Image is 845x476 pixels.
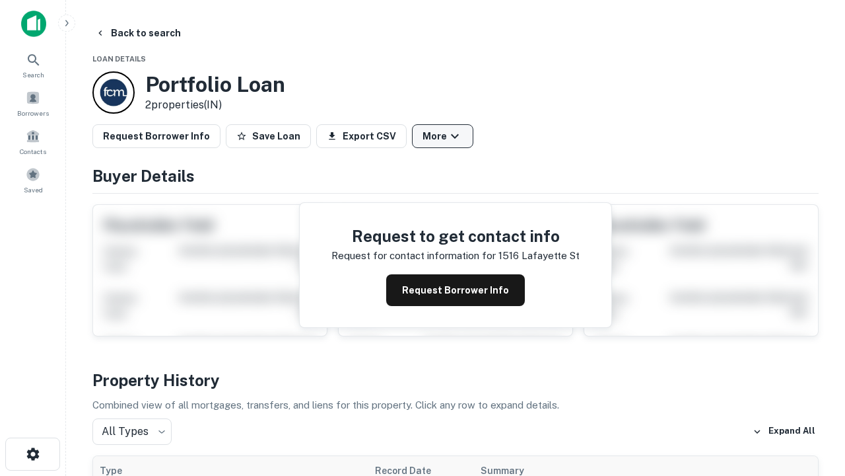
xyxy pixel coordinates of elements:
a: Contacts [4,124,62,159]
h3: Portfolio Loan [145,72,285,97]
span: Contacts [20,146,46,157]
a: Borrowers [4,85,62,121]
button: More [412,124,473,148]
span: Borrowers [17,108,49,118]
img: capitalize-icon.png [21,11,46,37]
iframe: Chat Widget [779,328,845,391]
p: 1516 lafayette st [498,248,580,264]
a: Saved [4,162,62,198]
span: Loan Details [92,55,146,63]
h4: Buyer Details [92,164,819,188]
button: Request Borrower Info [92,124,220,148]
button: Export CSV [316,124,407,148]
div: All Types [92,418,172,445]
button: Expand All [749,422,819,442]
p: Combined view of all mortgages, transfers, and liens for this property. Click any row to expand d... [92,397,819,413]
span: Saved [24,184,43,195]
h4: Request to get contact info [331,224,580,248]
button: Back to search [90,21,186,45]
h4: Property History [92,368,819,392]
button: Request Borrower Info [386,274,525,306]
p: 2 properties (IN) [145,97,285,113]
p: Request for contact information for [331,248,496,264]
button: Save Loan [226,124,311,148]
span: Search [22,69,44,80]
a: Search [4,47,62,83]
